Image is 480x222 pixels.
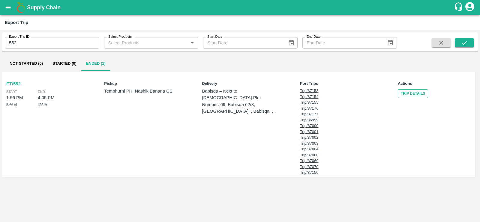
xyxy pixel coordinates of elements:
div: account of current user [464,1,475,14]
a: Trip/87002 [300,135,375,141]
label: Export Trip ID [9,34,29,39]
strong: Port Trips [300,81,318,86]
label: Start Date [207,34,222,39]
strong: Pickup [104,81,117,86]
a: Supply Chain [27,3,454,12]
button: Not Started (0) [5,56,48,71]
a: Trip/87003 [300,141,375,147]
a: Trip/87068 [300,152,375,158]
a: Trip/86999 [300,117,375,123]
button: open drawer [1,1,15,14]
div: customer-support [454,2,464,13]
span: Start [6,90,17,93]
input: Select Products [106,39,187,47]
a: Trip/87069 [300,158,375,164]
a: Trip/87150 [300,170,375,176]
span: End [38,90,45,93]
div: 4:05 PM [38,94,54,101]
a: Trip/87070 [300,164,375,170]
p: Tembhurni PH, Nashik Banana CS [104,88,179,94]
a: Trip/87155 [300,99,375,105]
input: End Date [302,37,382,49]
button: Ended (1) [81,56,110,71]
button: Choose date [385,37,396,49]
a: Trip/87001 [300,129,375,135]
b: Supply Chain [27,4,61,10]
strong: Delivery [202,81,217,86]
span: [DATE] [38,102,48,106]
button: Started (0) [48,56,81,71]
input: Start Date [203,37,283,49]
button: Open [188,39,196,47]
a: Trip/87153 [300,88,375,94]
label: Select Products [108,34,132,39]
div: Export Trip [5,19,28,26]
a: Trip/87176 [300,105,375,111]
strong: Actions [398,81,412,86]
a: Trip/87004 [300,146,375,152]
a: Trip Details [398,89,428,98]
a: ET/552 [6,81,21,86]
a: Trip/87154 [300,94,375,100]
a: Trip/87000 [300,123,375,129]
button: Choose date [286,37,297,49]
div: 1:56 PM [6,94,23,101]
input: Enter Trip ID [5,37,99,49]
a: Trip/87177 [300,111,375,117]
label: End Date [307,34,320,39]
p: Babisqa – Next to [DEMOGRAPHIC_DATA] Plot Number: 69, Babisqa 62/3, [GEOGRAPHIC_DATA], , Babisqa,... [202,88,277,114]
span: [DATE] [6,102,17,106]
img: logo [15,1,27,13]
